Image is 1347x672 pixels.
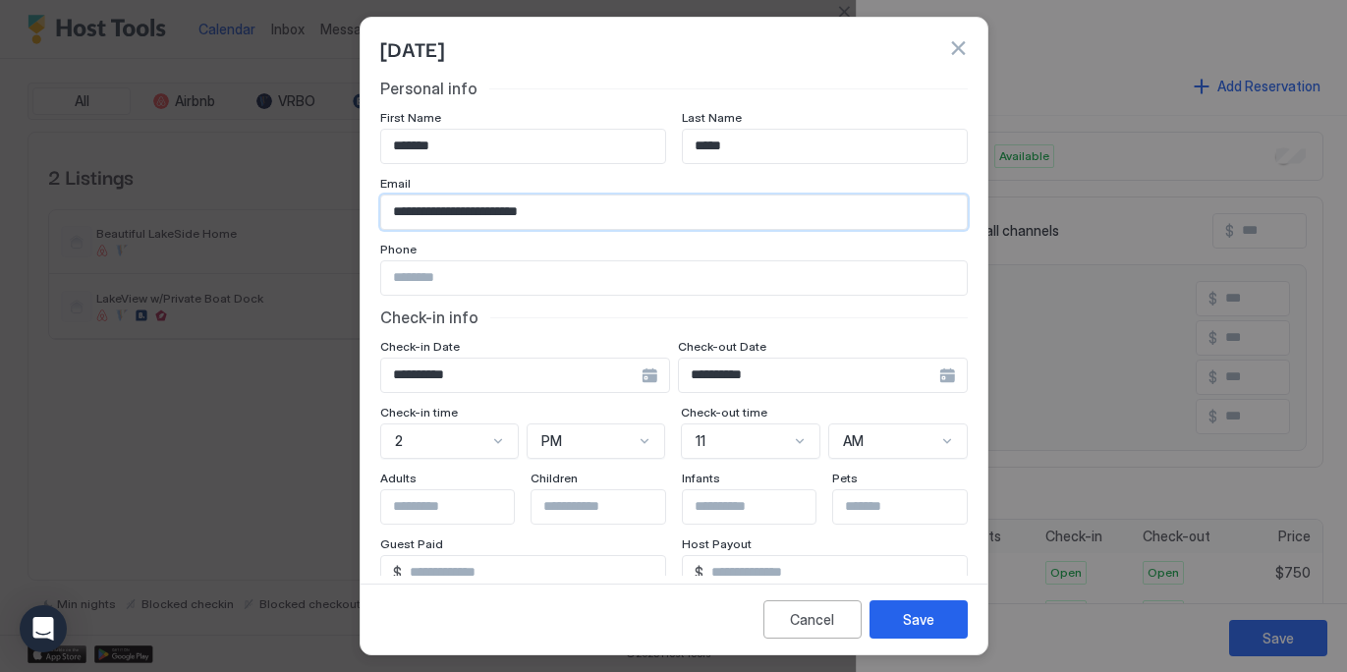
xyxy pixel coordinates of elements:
input: Input Field [402,556,665,589]
div: Open Intercom Messenger [20,605,67,652]
span: Check-out time [681,405,767,420]
span: $ [393,564,402,582]
input: Input Field [381,359,642,392]
input: Input Field [703,556,967,589]
input: Input Field [381,490,542,524]
button: Cancel [763,600,862,639]
span: 2 [395,432,403,450]
span: Infants [682,471,720,485]
input: Input Field [381,130,665,163]
span: Guest Paid [380,536,443,551]
div: Cancel [790,609,834,630]
span: 11 [696,432,705,450]
span: [DATE] [380,33,444,63]
input: Input Field [381,196,967,229]
span: Check-in info [380,308,478,327]
input: Input Field [833,490,994,524]
button: Save [870,600,968,639]
span: Last Name [682,110,742,125]
span: Check-in Date [380,339,460,354]
span: Children [531,471,578,485]
input: Input Field [532,490,693,524]
input: Input Field [381,261,967,295]
span: First Name [380,110,441,125]
span: Phone [380,242,417,256]
span: Host Payout [682,536,752,551]
div: Save [903,609,934,630]
span: PM [541,432,562,450]
span: Check-out Date [678,339,766,354]
input: Input Field [679,359,939,392]
span: $ [695,564,703,582]
span: Adults [380,471,417,485]
input: Input Field [683,490,844,524]
span: Check-in time [380,405,458,420]
span: Pets [832,471,858,485]
span: AM [843,432,864,450]
input: Input Field [683,130,967,163]
span: Email [380,176,411,191]
span: Personal info [380,79,477,98]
